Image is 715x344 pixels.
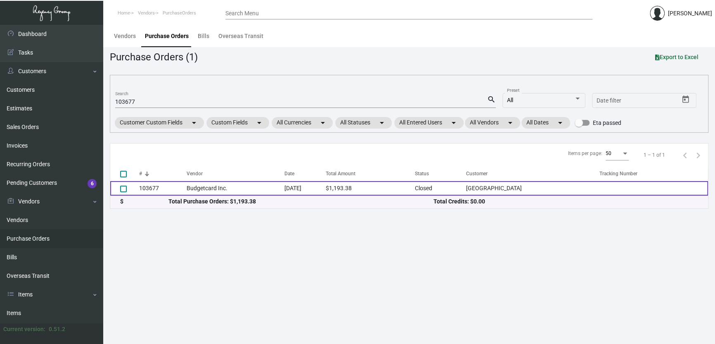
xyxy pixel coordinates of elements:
button: Export to Excel [649,50,705,64]
td: $1,193.38 [326,181,414,196]
div: Vendor [187,170,203,177]
mat-icon: arrow_drop_down [254,118,264,128]
td: 103677 [139,181,187,196]
td: Closed [414,181,466,196]
span: Home [118,10,130,16]
div: Overseas Transit [218,32,263,41]
mat-icon: search [487,95,496,105]
div: Status [414,170,429,177]
div: Total Amount [326,170,355,177]
img: admin@bootstrapmaster.com [650,6,665,21]
span: PurchaseOrders [163,10,196,16]
td: [DATE] [284,181,326,196]
div: Customer [466,170,599,177]
div: Status [414,170,466,177]
button: Open calendar [679,93,692,106]
span: All [507,97,513,103]
div: Tracking Number [599,170,637,177]
div: [PERSON_NAME] [668,9,712,18]
div: Date [284,170,294,177]
span: Eta passed [593,118,621,128]
span: Export to Excel [655,54,698,60]
div: Vendors [114,32,136,41]
div: Purchase Orders (1) [110,50,198,64]
div: # [139,170,187,177]
div: 1 – 1 of 1 [644,151,665,159]
mat-icon: arrow_drop_down [449,118,459,128]
div: Purchase Orders [145,32,189,41]
mat-chip: All Dates [521,117,570,129]
div: $ [120,197,168,206]
div: # [139,170,142,177]
div: 0.51.2 [49,325,65,334]
span: 50 [606,150,611,156]
mat-chip: Customer Custom Fields [115,117,204,129]
div: Date [284,170,326,177]
mat-chip: All Vendors [465,117,520,129]
div: Current version: [3,325,45,334]
div: Tracking Number [599,170,708,177]
button: Previous page [678,148,691,162]
mat-chip: All Statuses [335,117,392,129]
mat-icon: arrow_drop_down [505,118,515,128]
div: Total Credits: $0.00 [433,197,698,206]
mat-icon: arrow_drop_down [318,118,328,128]
mat-select: Items per page: [606,151,629,157]
div: Vendor [187,170,284,177]
mat-icon: arrow_drop_down [189,118,199,128]
td: Budgetcard Inc. [187,181,284,196]
input: End date [629,98,669,104]
mat-chip: All Entered Users [394,117,464,129]
div: Customer [466,170,488,177]
div: Items per page: [568,150,602,157]
span: Vendors [138,10,155,16]
input: Start date [597,98,622,104]
div: Bills [198,32,209,41]
div: Total Purchase Orders: $1,193.38 [168,197,433,206]
button: Next page [691,148,705,162]
mat-icon: arrow_drop_down [377,118,387,128]
div: Total Amount [326,170,414,177]
td: [GEOGRAPHIC_DATA] [466,181,599,196]
mat-icon: arrow_drop_down [555,118,565,128]
mat-chip: Custom Fields [206,117,269,129]
mat-chip: All Currencies [272,117,333,129]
